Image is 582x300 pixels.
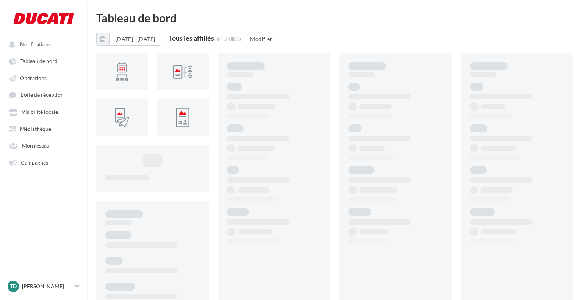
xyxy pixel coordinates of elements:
a: TD [PERSON_NAME] [6,279,81,294]
div: Tableau de bord [96,12,573,24]
span: Tableau de bord [20,58,58,64]
span: Mon réseau [22,143,50,149]
span: Médiathèque [20,126,51,132]
a: Tableau de bord [5,54,83,68]
button: [DATE] - [DATE] [96,33,161,46]
span: TD [10,283,17,290]
span: Notifications [20,41,51,47]
a: Médiathèque [5,122,83,135]
button: Notifications [5,37,80,51]
button: [DATE] - [DATE] [109,33,161,46]
button: Modifier [247,34,275,44]
a: Campagnes [5,155,83,169]
div: (64 affiliés) [215,36,241,42]
a: Mon réseau [5,138,83,152]
p: [PERSON_NAME] [22,283,72,290]
span: Campagnes [21,159,48,166]
span: Visibilité locale [22,109,58,115]
span: Opérations [20,75,47,81]
div: Tous les affiliés [169,35,214,41]
a: Boîte de réception [5,88,83,102]
span: Boîte de réception [20,92,64,98]
a: Visibilité locale [5,105,83,118]
a: Opérations [5,71,83,85]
